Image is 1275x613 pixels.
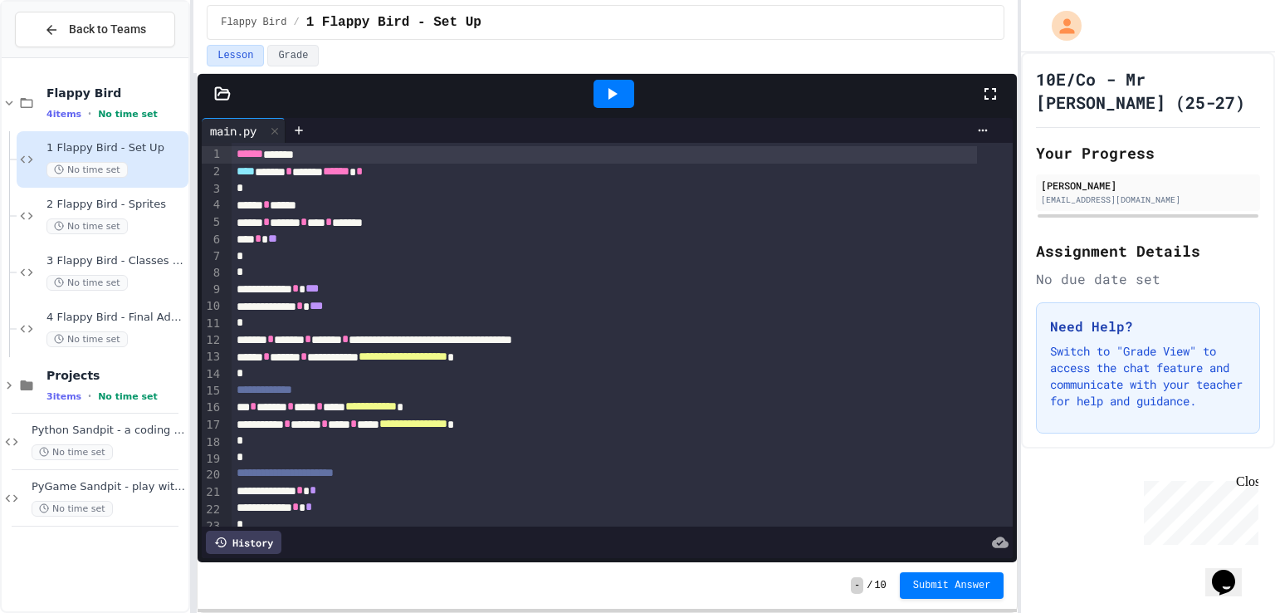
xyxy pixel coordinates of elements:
span: 4 items [46,109,81,120]
div: main.py [202,118,286,143]
span: Projects [46,368,185,383]
button: Lesson [207,45,264,66]
div: 22 [202,502,222,519]
button: Grade [267,45,319,66]
span: Python Sandpit - a coding playground [32,424,185,438]
button: Back to Teams [15,12,175,47]
span: No time set [32,501,113,517]
div: [PERSON_NAME] [1041,178,1255,193]
div: 18 [202,434,222,451]
div: [EMAIL_ADDRESS][DOMAIN_NAME] [1041,194,1255,206]
div: 15 [202,383,222,400]
div: 10 [202,298,222,316]
span: 3 Flappy Bird - Classes and Groups [46,254,185,268]
span: • [88,390,91,403]
h2: Assignment Details [1036,239,1260,262]
span: 1 Flappy Bird - Set Up [46,141,185,155]
div: 2 [202,164,222,181]
span: No time set [32,444,113,460]
span: No time set [98,109,158,120]
span: Back to Teams [69,21,146,38]
span: PyGame Sandpit - play with PyGame [32,480,185,494]
div: Chat with us now!Close [7,7,115,105]
span: 4 Flappy Bird - Final Additions [46,311,185,325]
div: 8 [202,265,222,282]
span: • [88,107,91,120]
div: 6 [202,232,222,249]
span: Flappy Bird [221,16,286,29]
div: 14 [202,366,222,383]
span: Submit Answer [913,579,991,592]
span: / [293,16,299,29]
div: 17 [202,417,222,434]
span: - [851,577,863,594]
div: 19 [202,451,222,468]
span: No time set [46,331,128,347]
div: 12 [202,332,222,350]
span: 10 [874,579,886,592]
div: No due date set [1036,269,1260,289]
div: 20 [202,467,222,484]
div: 7 [202,248,222,265]
div: 4 [202,197,222,214]
span: 3 items [46,391,81,402]
span: No time set [46,162,128,178]
div: 21 [202,484,222,502]
p: Switch to "Grade View" to access the chat feature and communicate with your teacher for help and ... [1050,343,1246,409]
div: History [206,531,281,554]
span: No time set [98,391,158,402]
div: 16 [202,400,222,417]
button: Submit Answer [900,572,1004,599]
iframe: chat widget [1137,474,1258,545]
span: No time set [46,275,128,291]
iframe: chat widget [1205,547,1258,596]
div: My Account [1034,7,1086,45]
div: 11 [202,316,222,332]
span: 2 Flappy Bird - Sprites [46,198,185,212]
h1: 10E/Co - Mr [PERSON_NAME] (25-27) [1036,67,1260,114]
div: 3 [202,181,222,198]
span: / [867,579,872,592]
div: 1 [202,146,222,164]
div: main.py [202,122,265,140]
span: No time set [46,218,128,234]
div: 13 [202,349,222,366]
h3: Need Help? [1050,316,1246,336]
span: 1 Flappy Bird - Set Up [306,12,481,32]
h2: Your Progress [1036,141,1260,164]
div: 9 [202,282,222,299]
span: Flappy Bird [46,86,185,101]
div: 23 [202,518,222,535]
div: 5 [202,214,222,232]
